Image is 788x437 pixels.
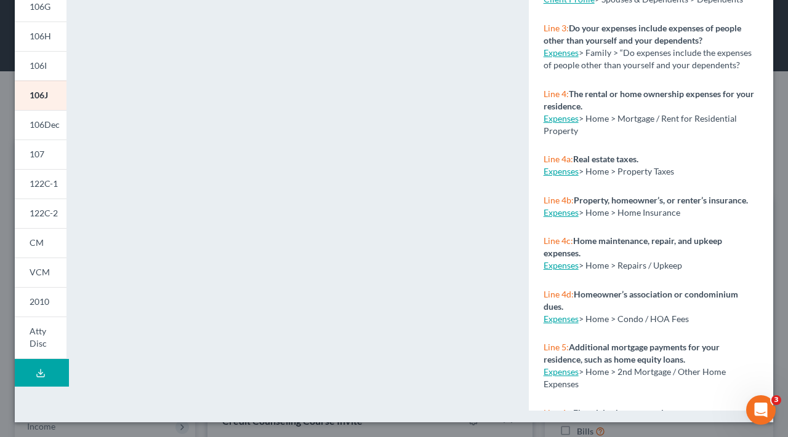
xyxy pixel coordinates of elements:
[15,140,66,169] a: 107
[573,407,680,418] strong: Electricity, heat, natural gas.
[30,60,47,71] span: 106I
[544,113,737,136] span: > Home > Mortgage / Rent for Residential Property
[771,395,781,405] span: 3
[15,199,66,228] a: 122C-2
[573,154,638,164] strong: Real estate taxes.
[30,326,47,348] span: Atty Disc
[544,23,569,33] span: Line 3:
[544,166,579,176] a: Expenses
[30,237,44,248] span: CM
[30,90,48,100] span: 106J
[15,169,66,199] a: 122C-1
[544,89,569,99] span: Line 4:
[544,289,738,312] strong: Homeowner’s association or condominium dues.
[15,22,66,51] a: 106H
[15,51,66,81] a: 106I
[544,260,579,270] a: Expenses
[544,113,579,124] a: Expenses
[15,228,66,258] a: CM
[544,407,573,418] span: Line 6a:
[579,313,689,324] span: > Home > Condo / HOA Fees
[30,267,50,277] span: VCM
[544,313,579,324] a: Expenses
[30,178,58,189] span: 122C-1
[30,119,60,130] span: 106Dec
[30,149,44,159] span: 107
[544,195,574,205] span: Line 4b:
[579,207,680,218] span: > Home > Home Insurance
[544,235,722,258] strong: Home maintenance, repair, and upkeep expenses.
[544,342,569,352] span: Line 5:
[15,287,66,317] a: 2010
[15,258,66,287] a: VCM
[544,47,752,70] span: > Family > “Do expenses include the expenses of people other than yourself and your dependents?
[544,89,754,111] strong: The rental or home ownership expenses for your residence.
[544,366,726,389] span: > Home > 2nd Mortgage / Other Home Expenses
[30,296,49,307] span: 2010
[30,1,50,12] span: 106G
[30,31,51,41] span: 106H
[30,208,58,218] span: 122C-2
[544,23,741,45] strong: Do your expenses include expenses of people other than yourself and your dependents?
[15,110,66,140] a: 106Dec
[544,342,720,364] strong: Additional mortgage payments for your residence, such as home equity loans.
[579,166,674,176] span: > Home > Property Taxes
[544,154,573,164] span: Line 4a:
[544,366,579,377] a: Expenses
[15,81,66,110] a: 106J
[544,47,579,58] a: Expenses
[579,260,682,270] span: > Home > Repairs / Upkeep
[746,395,776,425] iframe: Intercom live chat
[15,317,66,359] a: Atty Disc
[544,207,579,218] a: Expenses
[544,235,573,246] span: Line 4c:
[574,195,748,205] strong: Property, homeowner’s, or renter’s insurance.
[544,289,574,299] span: Line 4d:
